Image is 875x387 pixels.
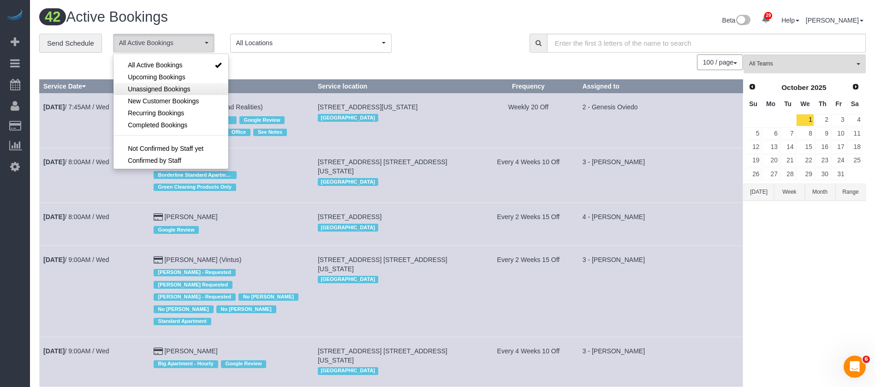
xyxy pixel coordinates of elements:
span: Wednesday [800,100,810,107]
a: 2 [815,114,830,126]
a: Send Schedule [39,34,102,53]
td: Service location [314,245,478,337]
ol: All Locations [230,34,392,53]
div: Location [318,221,474,233]
h1: Active Bookings [39,9,446,25]
input: Enter the first 3 letters of the name to search [547,34,866,53]
span: Sunday [749,100,757,107]
span: New Customer Bookings [128,96,199,106]
span: Big Apartment - Hourly [154,360,218,368]
td: Customer [149,245,314,337]
span: [GEOGRAPHIC_DATA] [318,276,378,283]
td: Service location [314,337,478,387]
span: [PERSON_NAME] - Requested [154,269,236,276]
div: Location [318,365,474,377]
span: Unassigned Bookings [128,84,190,94]
td: Frequency [478,245,579,337]
a: 25 [847,155,863,167]
span: All Active Bookings [128,60,182,70]
span: Thursday [819,100,827,107]
a: Prev [746,81,759,94]
a: 13 [762,141,779,153]
b: [DATE] [43,213,65,220]
a: [DATE]/ 8:00AM / Wed [43,213,109,220]
a: Next [849,81,862,94]
td: Customer [149,93,314,148]
a: 29 [796,168,814,180]
td: Schedule date [40,203,150,245]
nav: Pagination navigation [697,54,743,70]
a: 1 [796,114,814,126]
span: [GEOGRAPHIC_DATA] [318,178,378,185]
span: October [781,83,809,91]
span: 42 [39,8,66,25]
a: 17 [831,141,846,153]
td: Assigned to [578,337,743,387]
a: 11 [847,127,863,140]
span: Recurring Bookings [128,108,184,118]
a: 22 [796,155,814,167]
span: [STREET_ADDRESS] [STREET_ADDRESS][US_STATE] [318,256,447,273]
td: Assigned to [578,245,743,337]
span: Google Review [221,360,267,368]
button: Range [835,184,866,201]
a: [PERSON_NAME] [164,347,217,355]
span: Borderline Standard Apartment [154,171,237,179]
a: [DATE]/ 8:00AM / Wed [43,158,109,166]
span: Monday [766,100,775,107]
a: 6 [762,127,779,140]
span: [PERSON_NAME] Requested [154,281,233,288]
span: All Active Bookings [119,38,202,48]
span: 29 [764,12,772,19]
td: Assigned to [578,203,743,245]
span: 6 [863,356,870,363]
td: Frequency [478,203,579,245]
a: 9 [815,127,830,140]
span: All Teams [749,60,854,68]
b: [DATE] [43,347,65,355]
a: 27 [762,168,779,180]
th: Assigned to [578,80,743,93]
a: 19 [745,155,761,167]
a: 26 [745,168,761,180]
a: 7 [780,127,796,140]
td: Schedule date [40,93,150,148]
td: Assigned to [578,148,743,203]
div: Location [318,176,474,188]
span: 2025 [810,83,826,91]
span: Office [227,129,250,136]
a: 20 [762,155,779,167]
img: New interface [735,15,750,27]
span: Saturday [851,100,859,107]
td: Service location [314,148,478,203]
span: [GEOGRAPHIC_DATA] [318,114,378,121]
th: Customer [149,80,314,93]
span: Tuesday [784,100,792,107]
a: 24 [831,155,846,167]
span: Confirmed by Staff [128,156,181,165]
a: 23 [815,155,830,167]
a: 18 [847,141,863,153]
td: Service location [314,203,478,245]
a: 10 [831,127,846,140]
th: Service location [314,80,478,93]
span: [GEOGRAPHIC_DATA] [318,224,378,231]
span: See Notes [253,129,287,136]
span: All Locations [236,38,380,48]
a: 5 [745,127,761,140]
a: 30 [815,168,830,180]
b: [DATE] [43,256,65,263]
td: Frequency [478,148,579,203]
td: Customer [149,148,314,203]
i: Credit Card Payment [154,348,163,355]
a: [PERSON_NAME] [806,17,863,24]
span: Standard Apartment [154,318,211,325]
button: Week [774,184,804,201]
b: [DATE] [43,158,65,166]
a: 21 [780,155,796,167]
a: 12 [745,141,761,153]
i: Credit Card Payment [154,257,163,263]
span: No [PERSON_NAME] [238,293,298,301]
td: Schedule date [40,337,150,387]
span: Next [852,83,859,90]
